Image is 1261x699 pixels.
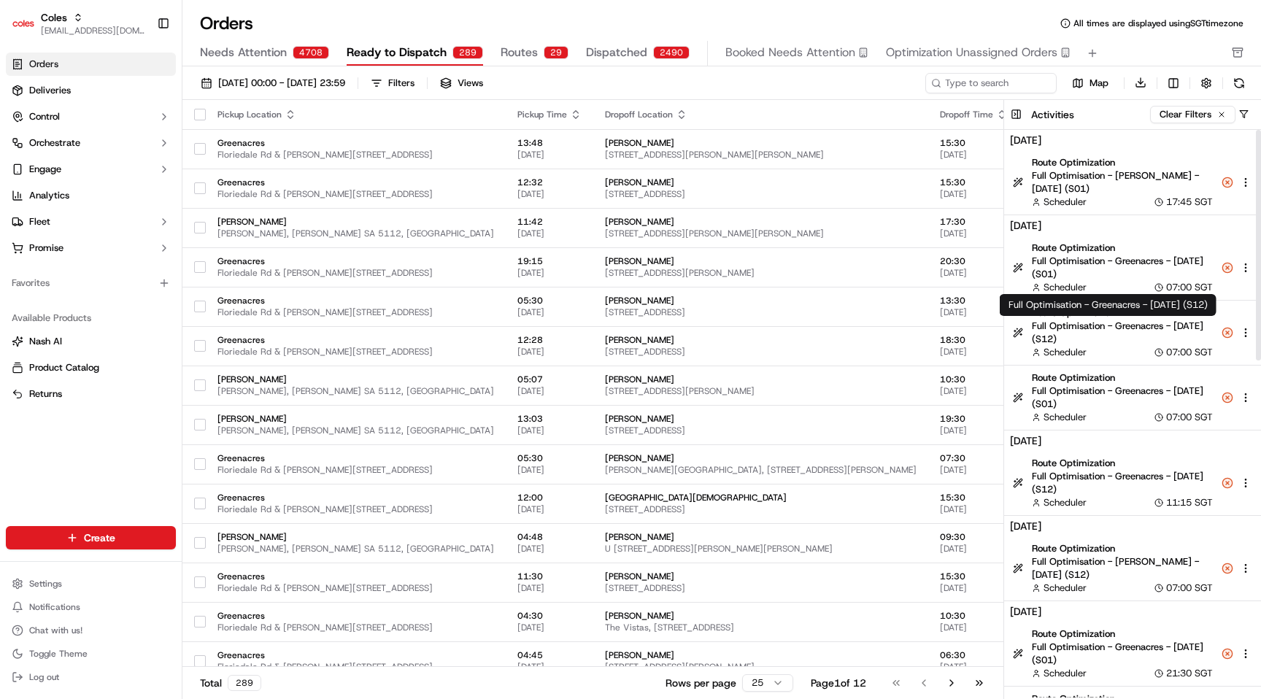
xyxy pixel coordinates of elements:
[517,571,582,582] span: 11:30
[50,139,239,154] div: Start new chat
[29,387,62,401] span: Returns
[452,46,483,59] div: 289
[6,644,176,664] button: Toggle Theme
[940,661,1008,673] span: [DATE]
[6,236,176,260] button: Promise
[940,543,1008,555] span: [DATE]
[501,44,538,61] span: Routes
[29,110,60,123] span: Control
[517,346,582,358] span: [DATE]
[517,177,582,188] span: 12:32
[217,295,494,306] span: Greenacres
[217,306,494,318] span: Floriedale Rd & [PERSON_NAME][STREET_ADDRESS]
[6,306,176,330] div: Available Products
[217,385,494,397] span: [PERSON_NAME], [PERSON_NAME] SA 5112, [GEOGRAPHIC_DATA]
[1032,457,1213,470] span: Route Optimization
[6,597,176,617] button: Notifications
[228,675,261,691] div: 289
[517,582,582,594] span: [DATE]
[940,334,1008,346] span: 18:30
[1004,215,1261,236] h4: [DATE]
[293,46,329,59] div: 4708
[605,255,917,267] span: [PERSON_NAME]
[1166,582,1213,595] span: 07:00 SGT
[217,137,494,149] span: Greenacres
[6,526,176,549] button: Create
[200,675,261,691] div: Total
[217,543,494,555] span: [PERSON_NAME], [PERSON_NAME] SA 5112, [GEOGRAPHIC_DATA]
[1004,516,1261,536] h4: [DATE]
[940,346,1008,358] span: [DATE]
[940,385,1008,397] span: [DATE]
[517,385,582,397] span: [DATE]
[517,531,582,543] span: 04:48
[517,413,582,425] span: 13:03
[940,177,1008,188] span: 15:30
[1032,496,1087,509] button: Scheduler
[517,228,582,239] span: [DATE]
[517,137,582,149] span: 13:48
[217,413,494,425] span: [PERSON_NAME]
[6,6,151,41] button: ColesColes[EMAIL_ADDRESS][DOMAIN_NAME]
[15,15,44,44] img: Nash
[1044,196,1087,209] span: Scheduler
[605,374,917,385] span: [PERSON_NAME]
[29,601,80,613] span: Notifications
[605,109,917,120] div: Dropoff Location
[12,335,170,348] a: Nash AI
[1032,346,1087,359] button: Scheduler
[1032,641,1213,667] span: Full Optimisation - Greenacres - [DATE] (S01)
[605,334,917,346] span: [PERSON_NAME]
[605,610,917,622] span: [PERSON_NAME]
[1044,582,1087,595] span: Scheduler
[15,58,266,82] p: Welcome 👋
[1032,242,1213,255] span: Route Optimization
[117,206,240,232] a: 💻API Documentation
[605,661,917,673] span: [STREET_ADDRESS][PERSON_NAME]
[517,452,582,464] span: 05:30
[1032,169,1213,196] span: Full Optimisation - [PERSON_NAME] - [DATE] (S01)
[6,79,176,102] a: Deliveries
[1000,294,1216,316] div: Full Optimisation - Greenacres - [DATE] (S12)
[138,212,234,226] span: API Documentation
[517,610,582,622] span: 04:30
[605,137,917,149] span: [PERSON_NAME]
[12,361,170,374] a: Product Catalog
[29,671,59,683] span: Log out
[940,622,1008,633] span: [DATE]
[517,216,582,228] span: 11:42
[1166,496,1213,509] span: 11:15 SGT
[605,582,917,594] span: [STREET_ADDRESS]
[29,58,58,71] span: Orders
[6,131,176,155] button: Orchestrate
[666,676,736,690] p: Rows per page
[6,356,176,379] button: Product Catalog
[217,622,494,633] span: Floriedale Rd & [PERSON_NAME][STREET_ADDRESS]
[605,531,917,543] span: [PERSON_NAME]
[940,149,1008,161] span: [DATE]
[217,571,494,582] span: Greenacres
[1032,371,1213,385] span: Route Optimization
[38,94,263,109] input: Got a question? Start typing here...
[50,154,185,166] div: We're available if you need us!
[29,361,99,374] span: Product Catalog
[605,464,917,476] span: [PERSON_NAME][GEOGRAPHIC_DATA], [STREET_ADDRESS][PERSON_NAME]
[41,25,145,36] button: [EMAIL_ADDRESS][DOMAIN_NAME]
[940,492,1008,503] span: 15:30
[940,571,1008,582] span: 15:30
[1044,346,1087,359] span: Scheduler
[605,413,917,425] span: [PERSON_NAME]
[1032,281,1087,294] button: Scheduler
[217,464,494,476] span: Floriedale Rd & [PERSON_NAME][STREET_ADDRESS]
[9,206,117,232] a: 📗Knowledge Base
[123,213,135,225] div: 💻
[940,503,1008,515] span: [DATE]
[194,73,352,93] button: [DATE] 00:00 - [DATE] 23:59
[217,374,494,385] span: [PERSON_NAME]
[517,149,582,161] span: [DATE]
[811,676,866,690] div: Page 1 of 12
[940,425,1008,436] span: [DATE]
[29,136,80,150] span: Orchestrate
[1032,196,1087,209] button: Scheduler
